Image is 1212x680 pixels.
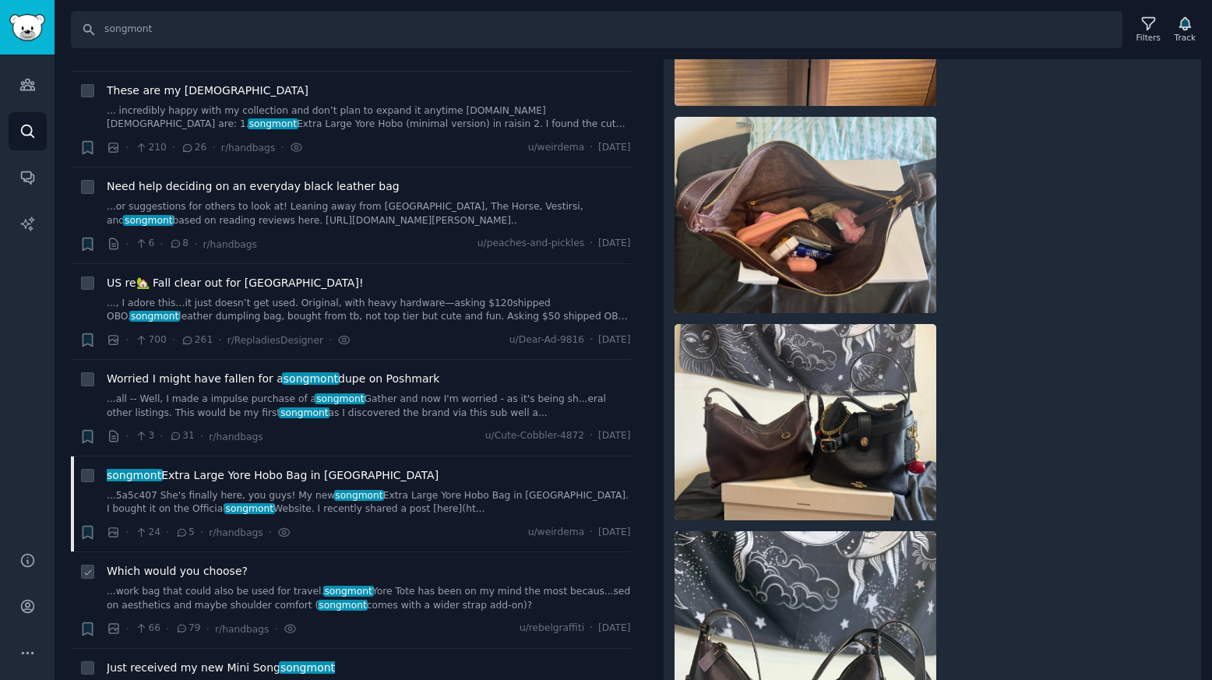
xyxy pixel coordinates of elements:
a: ...5a5c407 She's finally here, you guys! My newsongmontExtra Large Yore Hobo Bag in [GEOGRAPHIC_D... [107,489,631,516]
a: Just received my new Mini Songsongmont [107,660,335,676]
span: · [166,621,169,637]
span: songmont [323,586,374,597]
a: songmontExtra Large Yore Hobo Bag in [GEOGRAPHIC_DATA] [107,467,439,484]
span: 6 [135,237,154,251]
span: songmont [279,661,336,674]
span: r/RepladiesDesigner [227,335,323,346]
span: u/weirdema [528,526,584,540]
span: 79 [175,622,201,636]
span: · [590,141,593,155]
img: Songmont Extra Large Yore Hobo Bag in Raisin [675,324,936,520]
span: [DATE] [598,141,630,155]
button: Track [1169,13,1201,46]
span: · [590,237,593,251]
span: · [218,332,221,348]
span: · [212,139,215,156]
span: 26 [181,141,206,155]
span: r/handbags [221,143,275,153]
span: [DATE] [598,526,630,540]
span: · [274,621,277,637]
span: u/Cute-Cobbler-4872 [485,429,584,443]
span: [DATE] [598,333,630,347]
span: songmont [105,469,163,481]
span: songmont [315,393,365,404]
span: songmont [282,372,340,385]
span: · [200,428,203,445]
span: · [194,236,197,252]
span: u/weirdema [528,141,584,155]
span: · [206,621,210,637]
img: Songmont Extra Large Yore Hobo Bag in Raisin [675,117,936,313]
span: · [172,332,175,348]
span: · [269,524,272,541]
span: 8 [169,237,188,251]
span: · [166,524,169,541]
span: · [160,428,163,445]
span: · [126,621,129,637]
span: 24 [135,526,160,540]
a: ...all -- Well, I made a impulse purchase of asongmontGather and now I'm worried - as it's being ... [107,393,631,420]
span: r/handbags [209,527,262,538]
a: ..., I adore this…it just doesn’t get used. Original, with heavy hardware—asking $120shipped OBO.... [107,297,631,324]
a: ...work bag that could also be used for travel.songmontYore Tote has been on my mind the most bec... [107,585,631,612]
span: songmont [129,311,180,322]
span: 210 [135,141,167,155]
span: r/handbags [215,624,269,635]
span: [DATE] [598,622,630,636]
span: · [590,333,593,347]
span: Worried I might have fallen for a dupe on Poshmark [107,371,439,387]
span: 3 [135,429,154,443]
span: · [590,526,593,540]
span: Extra Large Yore Hobo Bag in [GEOGRAPHIC_DATA] [107,467,439,484]
span: 66 [135,622,160,636]
input: Search Keyword [71,11,1122,48]
span: · [329,332,332,348]
span: songmont [123,215,174,226]
span: r/handbags [209,432,262,442]
span: [DATE] [598,429,630,443]
span: u/peaches-and-pickles [477,237,584,251]
span: songmont [318,600,368,611]
span: songmont [248,118,298,129]
span: · [126,236,129,252]
span: · [590,622,593,636]
span: · [160,236,163,252]
span: songmont [334,490,385,501]
span: Just received my new Mini Song [107,660,335,676]
span: u/rebelgraffiti [520,622,584,636]
span: 31 [169,429,195,443]
a: These are my [DEMOGRAPHIC_DATA] [107,83,308,99]
a: ... incredibly happy with my collection and don’t plan to expand it anytime [DOMAIN_NAME] [DEMOGR... [107,104,631,132]
span: 700 [135,333,167,347]
span: · [172,139,175,156]
a: Need help deciding on an everyday black leather bag [107,178,400,195]
a: US re🏡 Fall clear out for [GEOGRAPHIC_DATA]! [107,275,364,291]
a: Which would you choose? [107,563,248,580]
span: · [126,332,129,348]
span: [DATE] [598,237,630,251]
span: · [590,429,593,443]
img: GummySearch logo [9,14,45,41]
span: · [126,524,129,541]
span: · [280,139,284,156]
a: ...or suggestions for others to look at! Leaning away from [GEOGRAPHIC_DATA], The Horse, Vestirsi... [107,200,631,227]
div: Filters [1136,32,1161,43]
span: r/handbags [203,239,256,250]
span: 261 [181,333,213,347]
span: · [200,524,203,541]
span: songmont [224,503,275,514]
span: u/Dear-Ad-9816 [509,333,584,347]
span: · [126,428,129,445]
a: Worried I might have fallen for asongmontdupe on Poshmark [107,371,439,387]
span: · [126,139,129,156]
div: Track [1175,32,1196,43]
span: songmont [279,407,329,418]
span: 5 [175,526,195,540]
